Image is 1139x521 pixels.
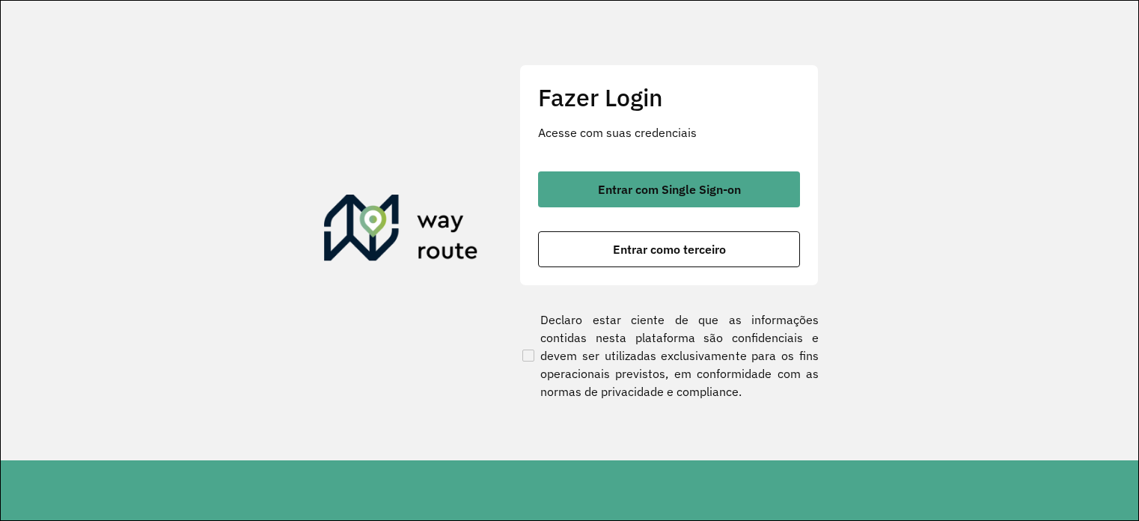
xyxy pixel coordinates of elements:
label: Declaro estar ciente de que as informações contidas nesta plataforma são confidenciais e devem se... [519,311,819,400]
button: button [538,171,800,207]
p: Acesse com suas credenciais [538,124,800,141]
span: Entrar como terceiro [613,243,726,255]
span: Entrar com Single Sign-on [598,183,741,195]
button: button [538,231,800,267]
h2: Fazer Login [538,83,800,112]
img: Roteirizador AmbevTech [324,195,478,266]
